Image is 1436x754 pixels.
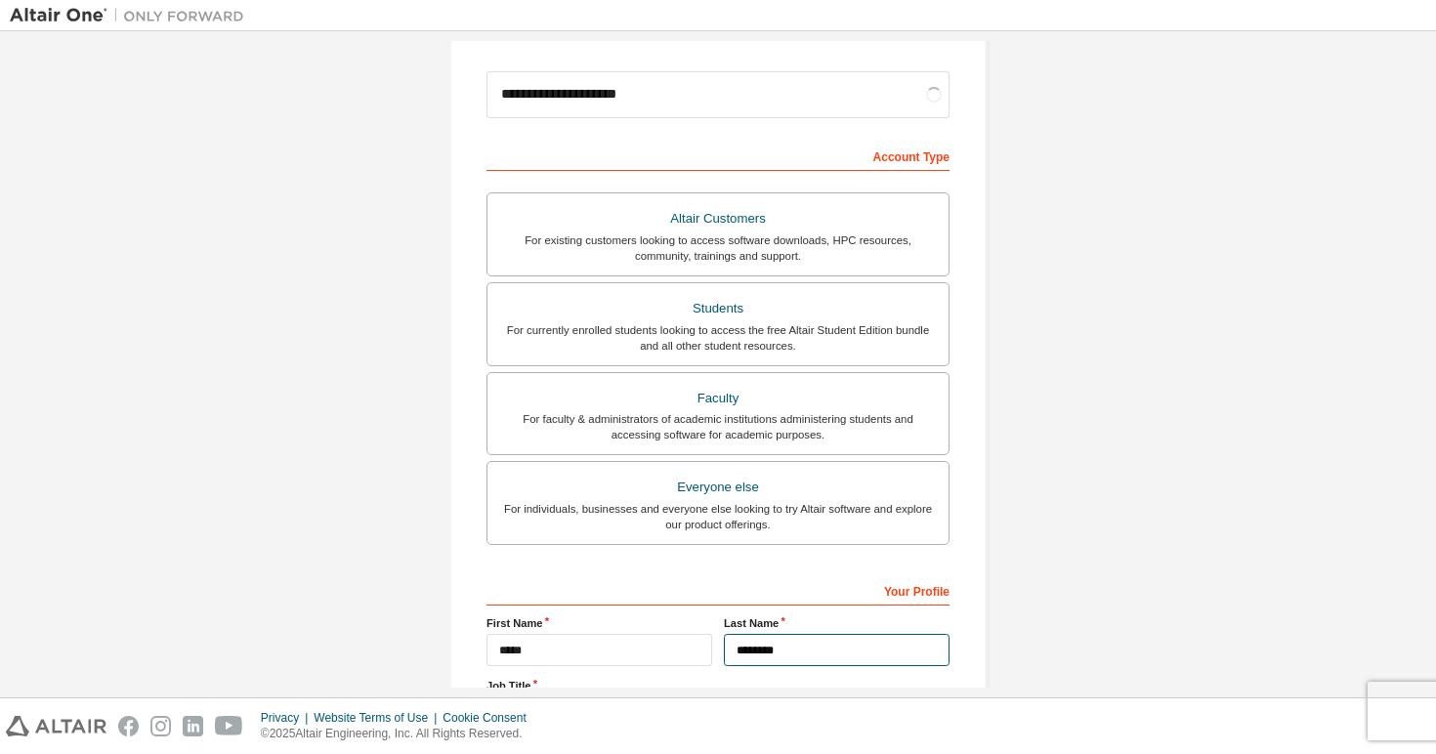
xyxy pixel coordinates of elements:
[486,678,950,693] label: Job Title
[486,615,712,631] label: First Name
[499,295,937,322] div: Students
[314,710,443,726] div: Website Terms of Use
[499,411,937,442] div: For faculty & administrators of academic institutions administering students and accessing softwa...
[443,710,537,726] div: Cookie Consent
[261,710,314,726] div: Privacy
[499,205,937,232] div: Altair Customers
[118,716,139,736] img: facebook.svg
[499,501,937,532] div: For individuals, businesses and everyone else looking to try Altair software and explore our prod...
[499,322,937,354] div: For currently enrolled students looking to access the free Altair Student Edition bundle and all ...
[499,385,937,412] div: Faculty
[183,716,203,736] img: linkedin.svg
[215,716,243,736] img: youtube.svg
[486,574,950,606] div: Your Profile
[261,726,538,742] p: © 2025 Altair Engineering, Inc. All Rights Reserved.
[150,716,171,736] img: instagram.svg
[499,232,937,264] div: For existing customers looking to access software downloads, HPC resources, community, trainings ...
[6,716,106,736] img: altair_logo.svg
[486,140,950,171] div: Account Type
[724,615,950,631] label: Last Name
[499,474,937,501] div: Everyone else
[10,6,254,25] img: Altair One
